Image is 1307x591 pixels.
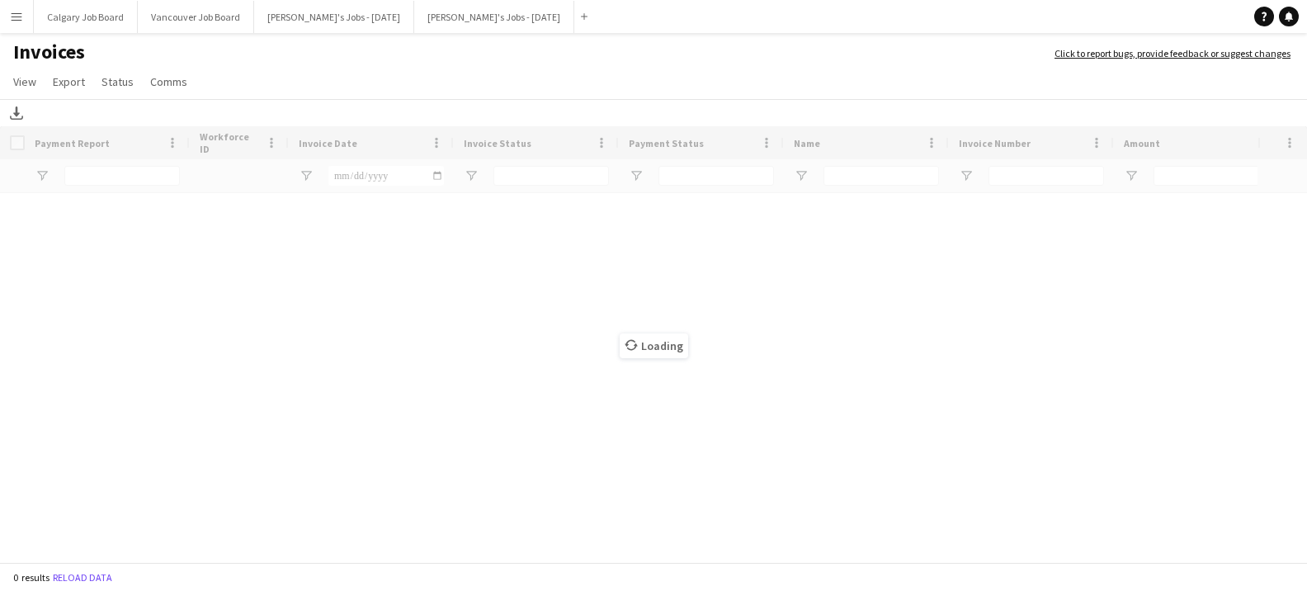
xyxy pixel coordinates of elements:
button: Reload data [50,569,116,587]
a: View [7,71,43,92]
button: [PERSON_NAME]'s Jobs - [DATE] [414,1,574,33]
a: Comms [144,71,194,92]
button: Vancouver Job Board [138,1,254,33]
span: View [13,74,36,89]
a: Click to report bugs, provide feedback or suggest changes [1055,46,1290,61]
button: [PERSON_NAME]'s Jobs - [DATE] [254,1,414,33]
span: Export [53,74,85,89]
app-action-btn: Download [7,103,26,123]
a: Export [46,71,92,92]
a: Status [95,71,140,92]
span: Comms [150,74,187,89]
span: Status [101,74,134,89]
span: Loading [620,333,688,358]
button: Calgary Job Board [34,1,138,33]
